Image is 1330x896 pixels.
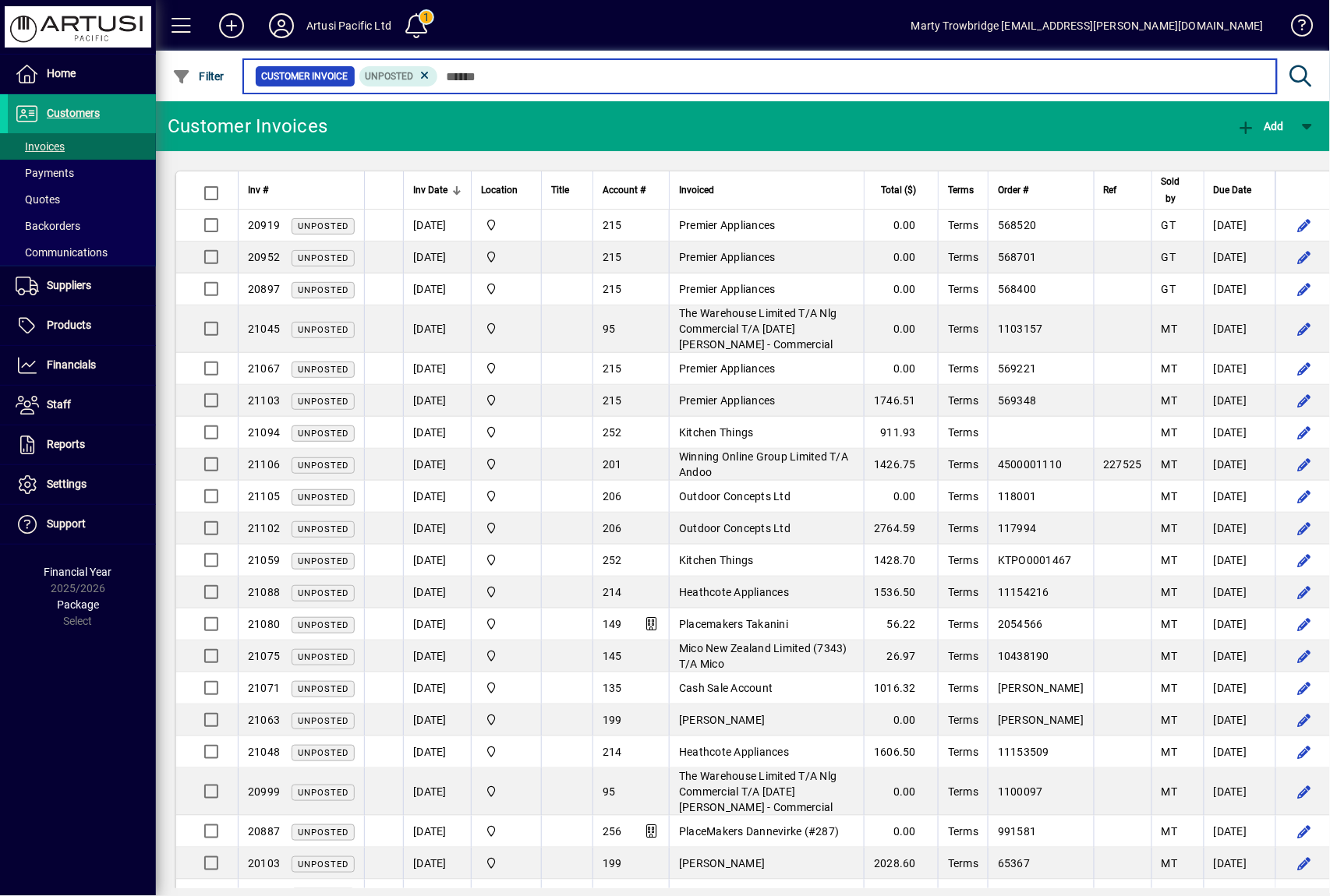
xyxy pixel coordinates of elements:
span: 20887 [248,825,280,838]
td: [DATE] [403,545,471,577]
span: Unposted [298,285,348,295]
td: [DATE] [1204,481,1275,513]
span: 1103157 [998,323,1043,335]
span: Staff [47,398,71,411]
a: Payments [8,160,156,186]
span: Kitchen Things [679,554,754,566]
span: Unposted [298,253,348,263]
button: Edit [1292,245,1317,270]
button: Edit [1292,819,1317,844]
td: [DATE] [1204,577,1275,609]
mat-chip: Customer Invoice Status: Unposted [359,66,438,86]
span: MT [1162,714,1178,726]
td: [DATE] [403,577,471,609]
span: Unposted [298,429,348,439]
div: Total ($) [874,182,930,199]
span: Inv # [248,182,268,199]
div: Order # [998,182,1084,199]
span: Main Warehouse [481,488,532,505]
span: Quotes [16,193,60,206]
span: Unposted [298,748,348,758]
button: Add [1233,112,1288,140]
div: Location [481,182,532,199]
a: Support [8,505,156,544]
td: [DATE] [403,305,471,353]
td: [DATE] [1204,449,1275,481]
span: 2054566 [998,618,1043,630]
td: [DATE] [1204,816,1275,848]
a: Invoices [8,133,156,160]
span: 215 [603,362,622,375]
span: 149 [603,618,622,630]
span: Add [1237,120,1284,132]
span: 135 [603,682,622,694]
td: 0.00 [864,273,938,305]
span: 21067 [248,362,280,375]
span: Title [551,182,569,199]
span: 199 [603,714,622,726]
span: MT [1162,650,1178,662]
span: Total ($) [881,182,916,199]
span: 568701 [998,251,1037,263]
span: Unposted [298,397,348,407]
td: 911.93 [864,417,938,449]
div: Inv Date [413,182,462,199]
a: Backorders [8,213,156,239]
td: 1536.50 [864,577,938,609]
a: Suppliers [8,266,156,305]
span: 21094 [248,426,280,439]
span: Unposted [298,365,348,375]
span: MT [1162,746,1178,758]
td: 2764.59 [864,513,938,545]
td: [DATE] [403,210,471,242]
td: [DATE] [403,848,471,880]
span: 215 [603,283,622,295]
td: 0.00 [864,704,938,736]
span: Unposted [298,492,348,503]
td: [DATE] [403,640,471,672]
td: [DATE] [1204,640,1275,672]
span: 21075 [248,650,280,662]
td: [DATE] [1204,545,1275,577]
td: 0.00 [864,210,938,242]
button: Edit [1292,388,1317,413]
span: MT [1162,682,1178,694]
span: Support [47,517,86,530]
td: 1746.51 [864,385,938,417]
span: Terms [948,554,978,566]
span: 11153509 [998,746,1049,758]
td: [DATE] [403,736,471,768]
span: Main Warehouse [481,783,532,800]
button: Edit [1292,676,1317,700]
td: 1428.70 [864,545,938,577]
span: Terms [948,746,978,758]
span: 206 [603,522,622,534]
td: [DATE] [1204,273,1275,305]
span: Main Warehouse [481,320,532,337]
span: 569221 [998,362,1037,375]
span: Mico New Zealand Limited (7343) T/A Mico [679,642,847,670]
td: 0.00 [864,242,938,273]
span: Terms [948,251,978,263]
div: Title [551,182,583,199]
td: 0.00 [864,353,938,385]
span: [PERSON_NAME] [998,714,1084,726]
div: Ref [1104,182,1143,199]
span: KTPO0001467 [998,554,1072,566]
span: Financials [47,358,96,371]
span: MT [1162,458,1178,471]
span: Main Warehouse [481,520,532,537]
span: 215 [603,394,622,407]
a: Settings [8,465,156,504]
span: Main Warehouse [481,711,532,728]
span: Unposted [298,620,348,630]
span: 21106 [248,458,280,471]
span: Terms [948,362,978,375]
span: Outdoor Concepts Ltd [679,490,791,503]
button: Edit [1292,484,1317,509]
span: 145 [603,650,622,662]
span: Unposted [298,588,348,598]
span: MT [1162,323,1178,335]
span: Terms [948,522,978,534]
span: 20999 [248,785,280,798]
